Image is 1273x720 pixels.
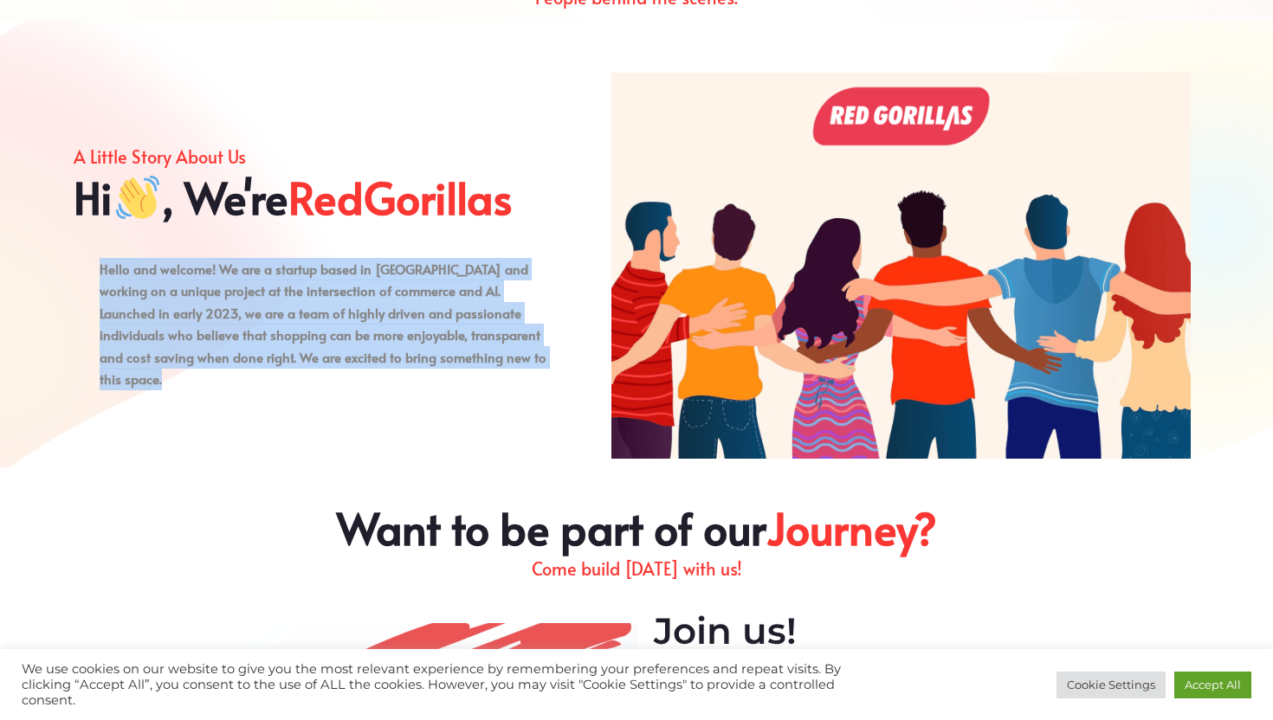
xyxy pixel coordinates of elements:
[100,260,540,366] strong: Hello and welcome! We are a startup based in [GEOGRAPHIC_DATA] and working on a unique project at...
[152,502,1121,554] h2: Want to be part of our
[288,171,513,223] span: RedGorillas
[611,73,1191,459] img: About Us!
[74,142,559,171] p: A Little Story About Us
[1057,672,1166,698] a: Cookie Settings
[100,348,546,389] strong: . We are excited to bring something new to this space.
[654,609,1113,652] h2: Join us!
[1174,672,1251,698] a: Accept All
[74,171,559,223] h2: Hi , We're
[152,554,1121,583] p: Come build [DATE] with us!
[22,661,882,708] div: We use cookies on our website to give you the most relevant experience by remembering your prefer...
[766,502,937,554] span: Journey?
[116,176,159,219] img: 👋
